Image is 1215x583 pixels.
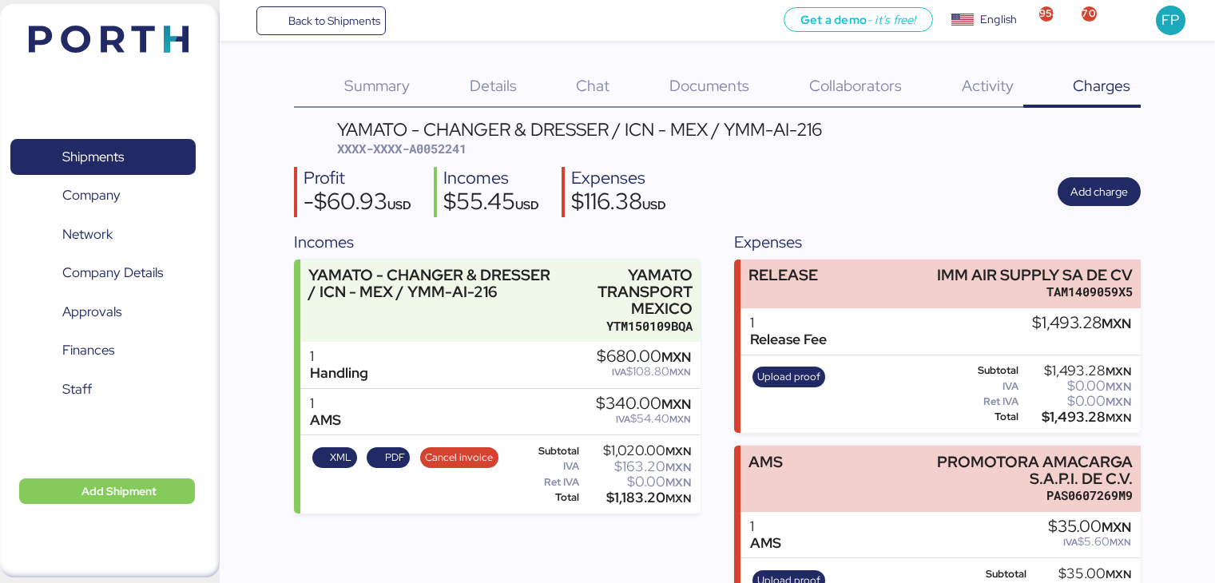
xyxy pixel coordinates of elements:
[288,11,380,30] span: Back to Shipments
[344,75,410,96] span: Summary
[10,255,196,291] a: Company Details
[19,478,195,504] button: Add Shipment
[304,190,411,217] div: -$60.93
[62,223,113,246] span: Network
[669,413,691,426] span: MXN
[518,446,580,457] div: Subtotal
[1022,365,1131,377] div: $1,493.28
[425,449,493,466] span: Cancel invoice
[62,378,92,401] span: Staff
[734,230,1140,254] div: Expenses
[310,365,368,382] div: Handling
[582,461,691,473] div: $163.20
[312,447,357,468] button: XML
[1110,536,1131,549] span: MXN
[748,454,783,470] div: AMS
[62,184,121,207] span: Company
[582,476,691,488] div: $0.00
[980,11,1017,28] div: English
[304,167,411,190] div: Profit
[642,197,666,212] span: USD
[1058,177,1141,206] button: Add charge
[959,365,1019,376] div: Subtotal
[1102,518,1131,536] span: MXN
[443,167,539,190] div: Incomes
[750,331,827,348] div: Release Fee
[308,267,555,300] div: YAMATO - CHANGER & DRESSER / ICN - MEX / YMM-AI-216
[665,475,691,490] span: MXN
[1030,568,1131,580] div: $35.00
[310,348,368,365] div: 1
[387,197,411,212] span: USD
[959,569,1026,580] div: Subtotal
[596,413,691,425] div: $54.40
[443,190,539,217] div: $55.45
[937,284,1133,300] div: TAM1409059X5
[596,395,691,413] div: $340.00
[661,348,691,366] span: MXN
[750,315,827,331] div: 1
[10,139,196,176] a: Shipments
[310,412,341,429] div: AMS
[665,460,691,474] span: MXN
[597,366,691,378] div: $108.80
[750,518,781,535] div: 1
[1032,315,1131,332] div: $1,493.28
[809,75,902,96] span: Collaborators
[337,141,467,157] span: XXXX-XXXX-A0052241
[959,396,1019,407] div: Ret IVA
[665,491,691,506] span: MXN
[10,177,196,214] a: Company
[385,449,405,466] span: PDF
[310,395,341,412] div: 1
[1063,536,1078,549] span: IVA
[420,447,498,468] button: Cancel invoice
[902,487,1133,504] div: PAS0607269M9
[229,7,256,34] button: Menu
[1106,379,1131,394] span: MXN
[582,492,691,504] div: $1,183.20
[10,371,196,408] a: Staff
[571,167,666,190] div: Expenses
[582,445,691,457] div: $1,020.00
[1022,411,1131,423] div: $1,493.28
[902,454,1133,487] div: PROMOTORA AMACARGA S.A.P.I. DE C.V.
[1106,410,1131,425] span: MXN
[1102,315,1131,332] span: MXN
[62,145,124,169] span: Shipments
[669,75,749,96] span: Documents
[518,477,580,488] div: Ret IVA
[1048,536,1131,548] div: $5.60
[337,121,822,138] div: YAMATO - CHANGER & DRESSER / ICN - MEX / YMM-AI-216
[62,261,163,284] span: Company Details
[367,447,410,468] button: PDF
[665,444,691,458] span: MXN
[959,381,1019,392] div: IVA
[612,366,626,379] span: IVA
[294,230,700,254] div: Incomes
[62,300,121,323] span: Approvals
[616,413,630,426] span: IVA
[937,267,1133,284] div: IMM AIR SUPPLY SA DE CV
[752,367,826,387] button: Upload proof
[10,216,196,253] a: Network
[1048,518,1131,536] div: $35.00
[750,535,781,552] div: AMS
[571,190,666,217] div: $116.38
[1022,395,1131,407] div: $0.00
[576,75,609,96] span: Chat
[661,395,691,413] span: MXN
[515,197,539,212] span: USD
[563,267,693,317] div: YAMATO TRANSPORT MEXICO
[962,75,1014,96] span: Activity
[1161,10,1179,30] span: FP
[518,461,580,472] div: IVA
[959,411,1019,422] div: Total
[470,75,517,96] span: Details
[62,339,114,362] span: Finances
[10,332,196,369] a: Finances
[1022,380,1131,392] div: $0.00
[518,492,580,503] div: Total
[597,348,691,366] div: $680.00
[10,294,196,331] a: Approvals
